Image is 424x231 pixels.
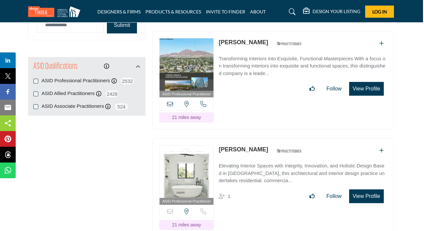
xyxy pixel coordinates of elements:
h5: DESIGN YOUR LISTING [313,9,360,14]
label: ASID Associate Practitioners [42,103,104,110]
button: Like listing [305,190,319,203]
p: Carmen Olsson-Rigdon [219,38,268,47]
h2: ASID Qualifications [33,61,77,73]
a: Search [282,7,300,17]
p: Elevating Interior Spaces with Integrity, Innovation, and Holistic Design Based in [GEOGRAPHIC_DA... [219,162,387,184]
a: Transforming Interiors into Exquisite, Functional Masterpieces With a focus on transforming inter... [219,51,387,77]
label: ASID Allied Practitioners [42,90,95,97]
span: 524 [114,103,129,111]
a: Add To List [379,148,384,153]
span: ASID Professional Practitioner [162,91,211,97]
a: ABOUT [250,9,266,14]
a: ASID Professional Practitioner [160,145,213,205]
a: PRODUCTS & RESOURCES [145,9,201,14]
button: Log In [365,6,394,18]
img: Site Logo [28,6,84,17]
span: 2532 [120,77,135,85]
button: Like listing [305,82,319,95]
p: Transforming Interiors into Exquisite, Functional Masterpieces With a focus on transforming inter... [219,55,387,77]
img: Carmen Olsson-Rigdon [160,38,213,91]
img: ASID Qualified Practitioners Badge Icon [274,40,304,48]
a: INVITE TO FINDER [206,9,245,14]
a: ASID Professional Practitioner [160,38,213,98]
button: View Profile [349,82,384,96]
img: ASID Qualified Practitioners Badge Icon [274,147,304,155]
a: Information about [104,64,109,69]
button: View Profile [349,189,384,203]
a: [PERSON_NAME] [219,146,268,153]
input: ASID Professional Practitioners checkbox [33,79,38,84]
input: Category Name [37,17,104,33]
img: Tanya Paz [160,145,213,198]
a: [PERSON_NAME] [219,39,268,46]
input: ASID Allied Practitioners checkbox [33,91,38,96]
span: 1 [228,193,230,199]
span: 2428 [105,90,119,98]
span: Log In [372,9,387,14]
label: ASID Professional Practitioners [42,77,110,85]
button: Follow [322,190,346,203]
span: 21 miles away [172,115,201,120]
a: Elevating Interior Spaces with Integrity, Innovation, and Holistic Design Based in [GEOGRAPHIC_DA... [219,158,387,184]
p: Tanya Paz [219,145,268,154]
a: DESIGNERS & FIRMS [97,9,141,14]
button: Submit [107,17,137,33]
div: Followers [219,192,230,200]
span: 21 miles away [172,222,201,227]
div: DESIGN YOUR LISTING [303,8,360,16]
button: Follow [322,82,346,95]
a: Add To List [379,41,384,46]
input: ASID Associate Practitioners checkbox [33,104,38,109]
div: Click to view information [104,63,109,70]
span: ASID Professional Practitioner [162,199,211,204]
